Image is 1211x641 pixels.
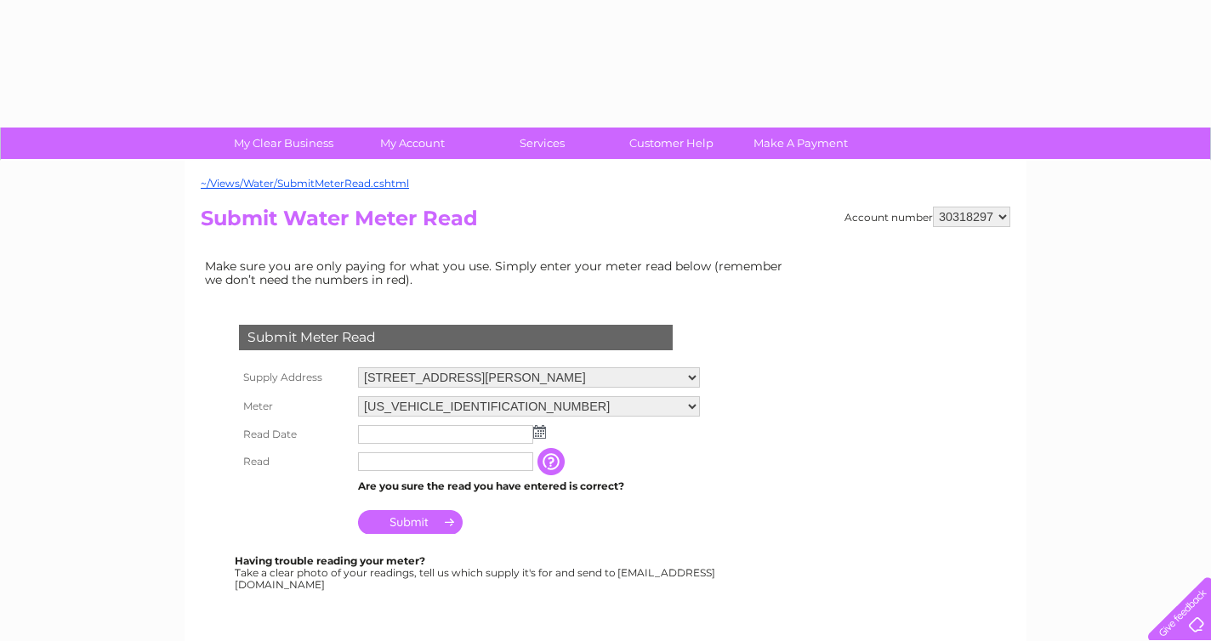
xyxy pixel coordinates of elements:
[235,363,354,392] th: Supply Address
[235,555,718,590] div: Take a clear photo of your readings, tell us which supply it's for and send to [EMAIL_ADDRESS][DO...
[213,128,354,159] a: My Clear Business
[201,177,409,190] a: ~/Views/Water/SubmitMeterRead.cshtml
[844,207,1010,227] div: Account number
[201,207,1010,239] h2: Submit Water Meter Read
[235,448,354,475] th: Read
[235,392,354,421] th: Meter
[235,421,354,448] th: Read Date
[472,128,612,159] a: Services
[601,128,742,159] a: Customer Help
[235,554,425,567] b: Having trouble reading your meter?
[239,325,673,350] div: Submit Meter Read
[533,425,546,439] img: ...
[731,128,871,159] a: Make A Payment
[358,510,463,534] input: Submit
[201,255,796,291] td: Make sure you are only paying for what you use. Simply enter your meter read below (remember we d...
[354,475,704,497] td: Are you sure the read you have entered is correct?
[343,128,483,159] a: My Account
[537,448,568,475] input: Information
